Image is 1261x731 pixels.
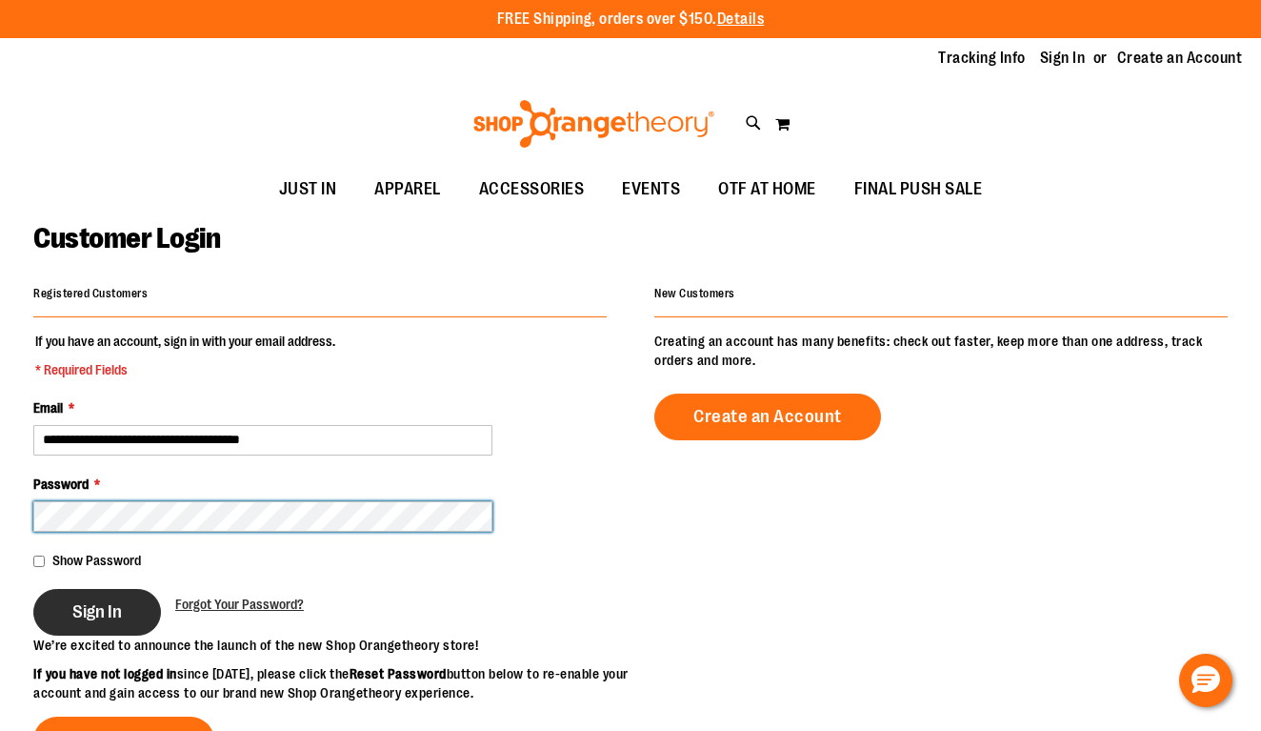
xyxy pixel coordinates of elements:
span: FINAL PUSH SALE [854,168,983,211]
span: Show Password [52,553,141,568]
a: APPAREL [355,168,460,212]
p: since [DATE], please click the button below to re-enable your account and gain access to our bran... [33,664,630,702]
a: JUST IN [260,168,356,212]
span: Sign In [72,601,122,622]
a: Tracking Info [938,48,1026,69]
a: Sign In [1040,48,1086,69]
span: Create an Account [693,406,842,427]
a: OTF AT HOME [699,168,835,212]
a: EVENTS [603,168,699,212]
a: Details [717,10,765,28]
span: Password [33,477,89,492]
span: JUST IN [279,168,337,211]
a: ACCESSORIES [460,168,604,212]
p: We’re excited to announce the launch of the new Shop Orangetheory store! [33,636,630,655]
p: FREE Shipping, orders over $150. [497,9,765,30]
span: * Required Fields [35,360,335,379]
span: Forgot Your Password? [175,597,304,612]
button: Hello, have a question? Let’s chat. [1179,654,1232,707]
a: Create an Account [1117,48,1243,69]
legend: If you have an account, sign in with your email address. [33,332,337,379]
a: FINAL PUSH SALE [835,168,1002,212]
a: Create an Account [654,394,881,440]
span: Customer Login [33,222,220,254]
strong: If you have not logged in [33,666,177,681]
span: ACCESSORIES [479,168,585,211]
strong: Reset Password [350,666,447,681]
strong: New Customers [654,287,735,300]
span: EVENTS [622,168,680,211]
p: Creating an account has many benefits: check out faster, keep more than one address, track orders... [654,332,1228,370]
span: APPAREL [374,168,441,211]
img: Shop Orangetheory [470,100,717,148]
span: OTF AT HOME [718,168,816,211]
span: Email [33,400,63,416]
a: Forgot Your Password? [175,595,304,614]
strong: Registered Customers [33,287,148,300]
button: Sign In [33,589,161,636]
